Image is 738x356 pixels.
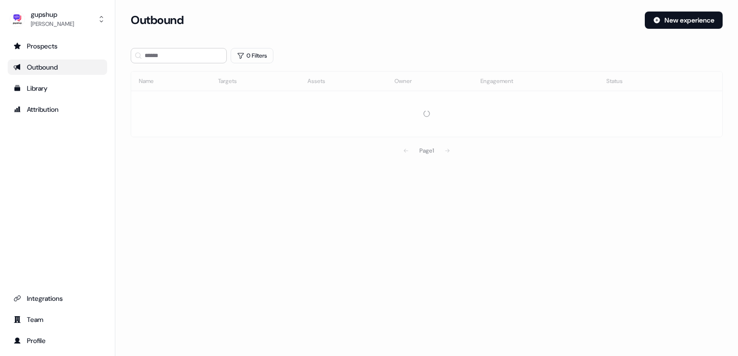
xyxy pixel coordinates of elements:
button: gupshup[PERSON_NAME] [8,8,107,31]
a: Go to attribution [8,102,107,117]
a: Go to integrations [8,291,107,306]
a: Go to templates [8,81,107,96]
div: Library [13,83,101,93]
div: gupshup [31,10,74,19]
a: Go to team [8,312,107,327]
button: New experience [645,12,723,29]
div: Integrations [13,294,101,303]
div: [PERSON_NAME] [31,19,74,29]
a: Go to profile [8,333,107,348]
a: Go to outbound experience [8,59,107,75]
div: Prospects [13,41,101,51]
div: Team [13,315,101,324]
div: Profile [13,336,101,345]
div: Outbound [13,62,101,72]
a: Go to prospects [8,38,107,54]
h3: Outbound [131,13,184,27]
div: Attribution [13,105,101,114]
button: 0 Filters [231,48,273,63]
